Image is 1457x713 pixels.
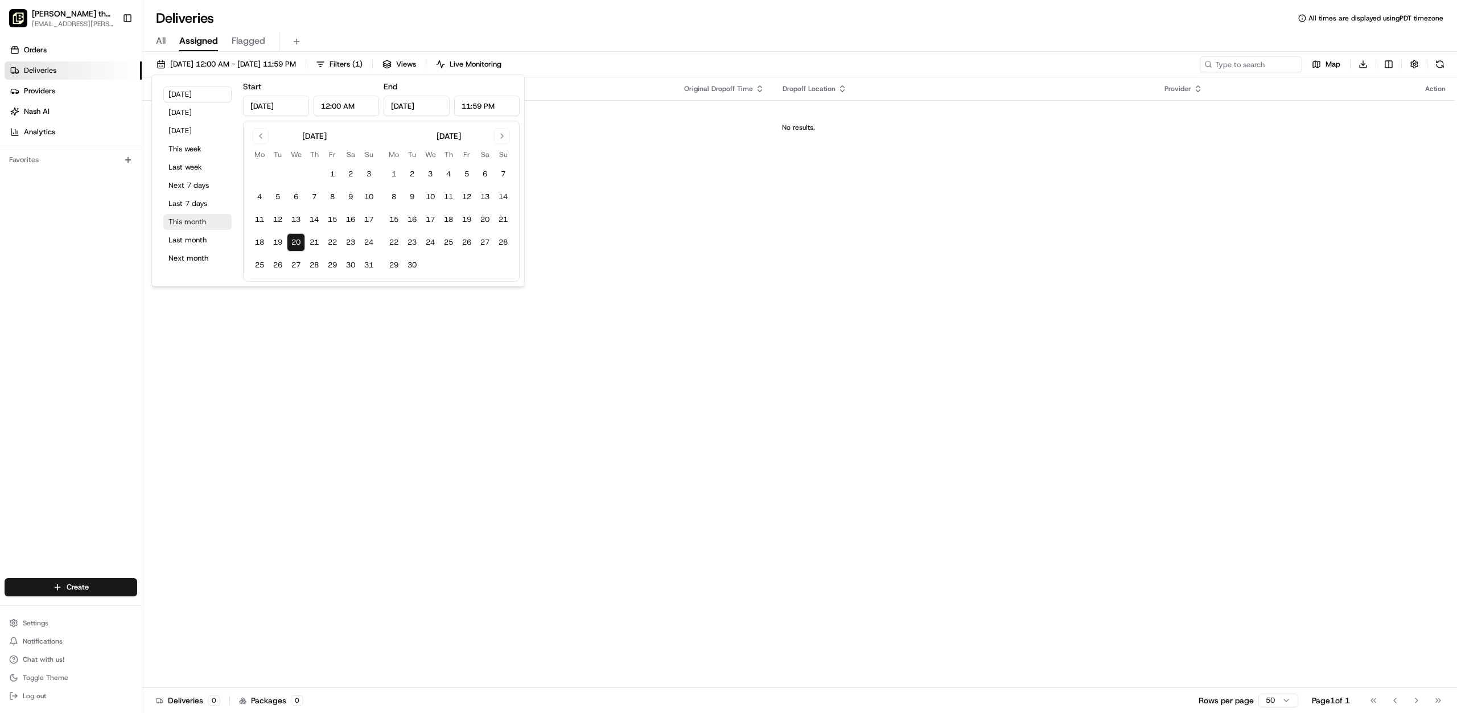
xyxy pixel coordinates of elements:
span: Toggle Theme [23,673,68,682]
button: 4 [250,188,269,206]
button: [PERSON_NAME] the Greek (SLO) [32,8,113,19]
button: 30 [341,256,360,274]
button: 23 [403,233,421,252]
button: 14 [494,188,512,206]
button: Start new chat [194,112,207,126]
button: 17 [360,211,378,229]
button: 27 [476,233,494,252]
button: 19 [269,233,287,252]
th: Tuesday [403,149,421,160]
button: 6 [476,165,494,183]
th: Wednesday [421,149,439,160]
button: 16 [403,211,421,229]
button: Map [1307,56,1345,72]
button: 21 [305,233,323,252]
span: ( 1 ) [352,59,363,69]
input: Date [243,96,309,116]
button: Last 7 days [163,196,232,212]
div: Start new chat [39,109,187,120]
button: [DATE] 12:00 AM - [DATE] 11:59 PM [151,56,301,72]
span: Settings [23,619,48,628]
button: Filters(1) [311,56,368,72]
button: 28 [494,233,512,252]
button: 13 [287,211,305,229]
button: 20 [476,211,494,229]
th: Monday [385,149,403,160]
span: Flagged [232,34,265,48]
button: 15 [323,211,341,229]
button: 7 [494,165,512,183]
button: 15 [385,211,403,229]
button: 21 [494,211,512,229]
span: Create [67,582,89,592]
button: 12 [269,211,287,229]
img: Nash [11,11,34,34]
a: 📗Knowledge Base [7,160,92,181]
a: Providers [5,82,142,100]
button: This month [163,214,232,230]
button: 11 [250,211,269,229]
button: 6 [287,188,305,206]
button: 3 [421,165,439,183]
button: [DATE] [163,123,232,139]
label: Start [243,81,261,92]
button: Create [5,578,137,596]
th: Monday [250,149,269,160]
button: 25 [439,233,458,252]
button: [EMAIL_ADDRESS][PERSON_NAME][DOMAIN_NAME] [32,19,113,28]
div: [DATE] [302,130,327,142]
button: 10 [421,188,439,206]
a: Powered byPylon [80,192,138,201]
button: 9 [403,188,421,206]
button: 11 [439,188,458,206]
input: Clear [30,73,188,85]
button: 28 [305,256,323,274]
button: 25 [250,256,269,274]
button: [DATE] [163,86,232,102]
button: 31 [360,256,378,274]
th: Friday [458,149,476,160]
button: 1 [385,165,403,183]
span: Original Dropoff Time [684,84,753,93]
label: End [384,81,397,92]
th: Friday [323,149,341,160]
button: Toggle Theme [5,670,137,686]
div: 0 [208,695,220,706]
button: 22 [323,233,341,252]
button: This week [163,141,232,157]
span: Filters [330,59,363,69]
button: 9 [341,188,360,206]
span: Pylon [113,193,138,201]
button: Settings [5,615,137,631]
button: 5 [458,165,476,183]
button: 8 [385,188,403,206]
button: 16 [341,211,360,229]
img: 1736555255976-a54dd68f-1ca7-489b-9aae-adbdc363a1c4 [11,109,32,129]
button: Log out [5,688,137,704]
button: 13 [476,188,494,206]
input: Time [314,96,380,116]
button: 18 [439,211,458,229]
button: 22 [385,233,403,252]
a: Deliveries [5,61,142,80]
button: 1 [323,165,341,183]
button: 29 [323,256,341,274]
button: Go to previous month [253,128,269,144]
span: Log out [23,691,46,700]
img: Nick the Greek (SLO) [9,9,27,27]
span: Assigned [179,34,218,48]
button: 7 [305,188,323,206]
button: Next 7 days [163,178,232,193]
span: Live Monitoring [450,59,501,69]
input: Date [384,96,450,116]
span: Notifications [23,637,63,646]
a: Orders [5,41,142,59]
div: 0 [291,695,303,706]
button: 26 [269,256,287,274]
button: 3 [360,165,378,183]
button: 26 [458,233,476,252]
span: Views [396,59,416,69]
button: Chat with us! [5,652,137,667]
button: 23 [341,233,360,252]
